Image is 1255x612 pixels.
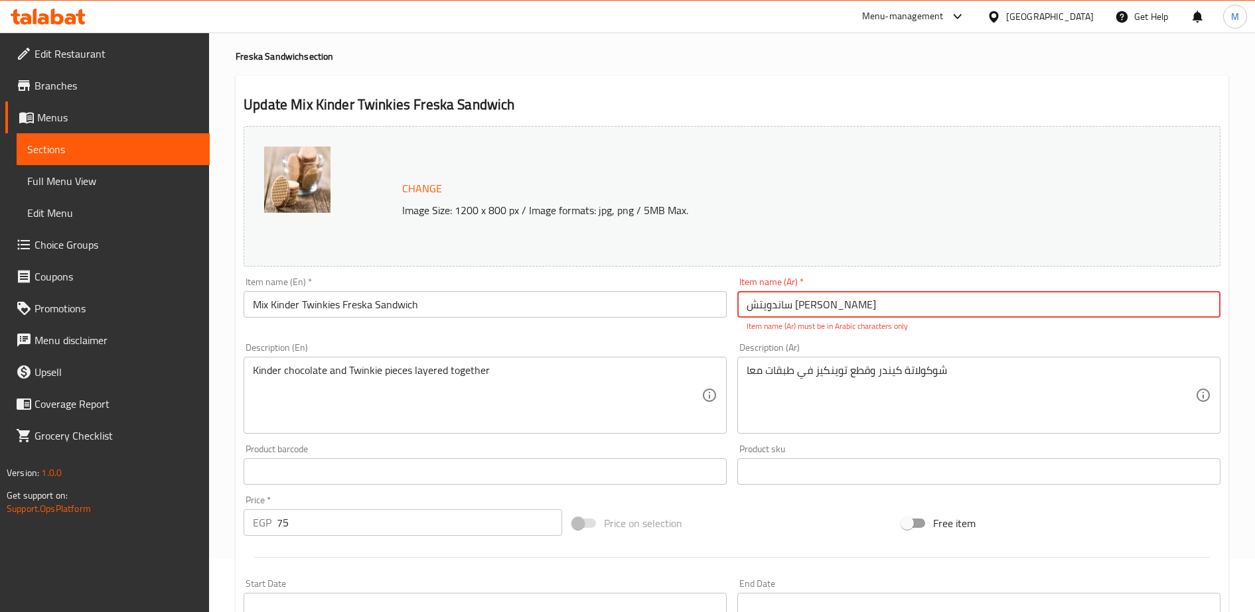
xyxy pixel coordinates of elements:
span: Branches [35,78,199,93]
a: Support.OpsPlatform [7,500,91,517]
a: Full Menu View [17,165,210,197]
span: Change [402,179,442,198]
a: Menus [5,101,210,133]
span: Version: [7,464,39,481]
input: Please enter product sku [737,458,1220,485]
p: Image Size: 1200 x 800 px / Image formats: jpg, png / 5MB Max. [397,202,1098,218]
button: Change [397,175,447,202]
input: Please enter product barcode [244,458,727,485]
input: Enter name Ar [737,291,1220,318]
a: Coverage Report [5,388,210,420]
span: Promotions [35,300,199,316]
a: Edit Restaurant [5,38,210,70]
img: Freska_Sandwitch638693766346214753.jpg [264,147,331,213]
div: [GEOGRAPHIC_DATA] [1006,9,1094,24]
a: Choice Groups [5,229,210,261]
span: Menus [37,109,199,125]
span: Choice Groups [35,237,199,253]
div: Menu-management [862,9,944,25]
span: Coupons [35,269,199,284]
span: Sections [27,141,199,157]
textarea: شوكولاتة كيندر وقطع توينكيز في طبقات معا [747,364,1195,427]
span: Grocery Checklist [35,428,199,444]
a: Edit Menu [17,197,210,229]
span: Coverage Report [35,396,199,412]
span: 1.0.0 [41,464,62,481]
a: Promotions [5,292,210,324]
h2: Update Mix Kinder Twinkies Freska Sandwich [244,95,1220,115]
input: Please enter price [277,509,562,536]
span: Free item [933,515,976,531]
p: EGP [253,515,271,530]
input: Enter name En [244,291,727,318]
span: Edit Menu [27,205,199,221]
a: Sections [17,133,210,165]
span: Edit Restaurant [35,46,199,62]
a: Branches [5,70,210,101]
span: Menu disclaimer [35,332,199,348]
a: Grocery Checklist [5,420,210,452]
span: Upsell [35,364,199,380]
span: Price on selection [604,515,682,531]
a: Menu disclaimer [5,324,210,356]
a: Coupons [5,261,210,292]
span: M [1231,9,1239,24]
span: Get support on: [7,487,68,504]
a: Upsell [5,356,210,388]
p: Item name (Ar) must be in Arabic characters only [747,320,1211,332]
h4: Freska Sandwich section [236,50,1228,63]
textarea: Kinder chocolate and Twinkie pieces layered together [253,364,701,427]
span: Full Menu View [27,173,199,189]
